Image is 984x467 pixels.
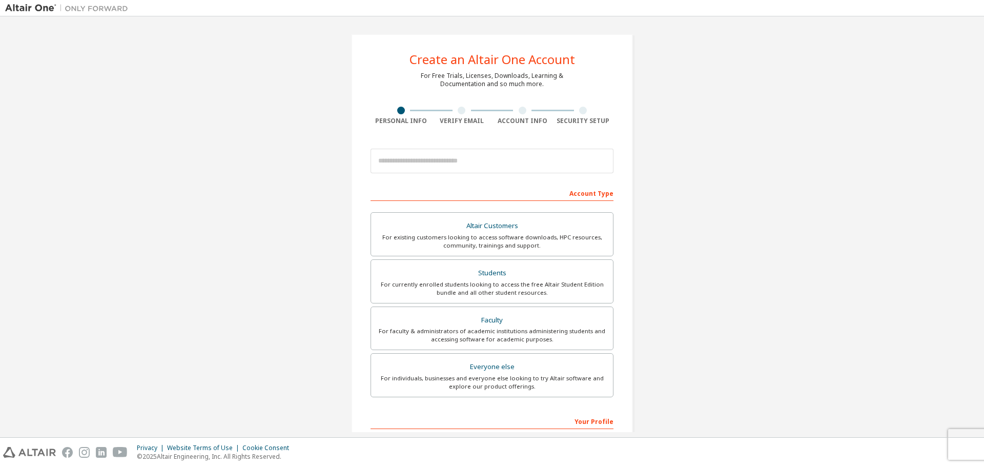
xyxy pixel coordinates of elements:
[409,53,575,66] div: Create an Altair One Account
[377,327,607,343] div: For faculty & administrators of academic institutions administering students and accessing softwa...
[371,117,432,125] div: Personal Info
[377,280,607,297] div: For currently enrolled students looking to access the free Altair Student Edition bundle and all ...
[3,447,56,458] img: altair_logo.svg
[113,447,128,458] img: youtube.svg
[377,313,607,328] div: Faculty
[62,447,73,458] img: facebook.svg
[5,3,133,13] img: Altair One
[137,452,295,461] p: © 2025 Altair Engineering, Inc. All Rights Reserved.
[377,219,607,233] div: Altair Customers
[167,444,242,452] div: Website Terms of Use
[242,444,295,452] div: Cookie Consent
[421,72,563,88] div: For Free Trials, Licenses, Downloads, Learning & Documentation and so much more.
[96,447,107,458] img: linkedin.svg
[492,117,553,125] div: Account Info
[553,117,614,125] div: Security Setup
[377,233,607,250] div: For existing customers looking to access software downloads, HPC resources, community, trainings ...
[377,360,607,374] div: Everyone else
[377,266,607,280] div: Students
[377,374,607,391] div: For individuals, businesses and everyone else looking to try Altair software and explore our prod...
[432,117,493,125] div: Verify Email
[371,185,613,201] div: Account Type
[137,444,167,452] div: Privacy
[371,413,613,429] div: Your Profile
[79,447,90,458] img: instagram.svg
